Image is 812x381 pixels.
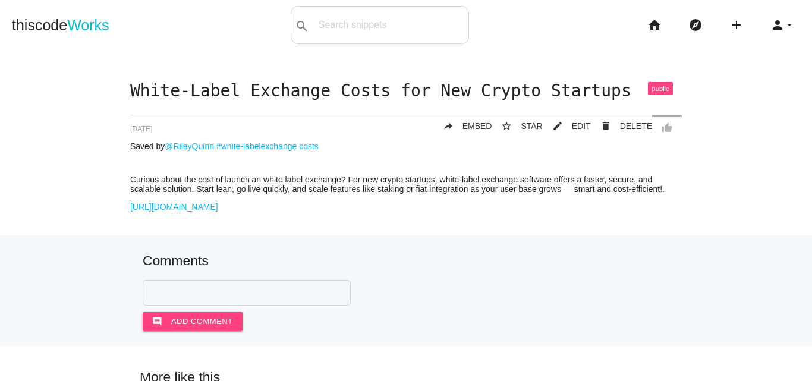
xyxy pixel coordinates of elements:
[130,125,153,133] span: [DATE]
[291,7,313,43] button: search
[433,115,492,137] a: replyEMBED
[620,121,652,131] span: DELETE
[462,121,492,131] span: EMBED
[492,115,542,137] button: star_borderSTAR
[591,115,652,137] a: Delete Post
[543,115,591,137] a: mode_editEDIT
[67,17,109,33] span: Works
[572,121,591,131] span: EDIT
[143,253,669,268] h5: Comments
[295,7,309,45] i: search
[152,312,162,331] i: comment
[130,82,682,100] h1: White-Label Exchange Costs for New Crypto Startups
[770,6,785,44] i: person
[165,141,214,151] a: @RileyQuinn
[313,12,468,37] input: Search snippets
[688,6,703,44] i: explore
[443,115,454,137] i: reply
[647,6,662,44] i: home
[130,202,218,212] a: [URL][DOMAIN_NAME]
[552,115,563,137] i: mode_edit
[600,115,611,137] i: delete
[216,141,319,151] a: #white-labelexchange costs
[130,141,682,151] p: Saved by
[130,175,682,194] p: Curious about the cost of launch an white label exchange? For new crypto startups, white-label ex...
[729,6,744,44] i: add
[143,312,243,331] button: commentAdd comment
[521,121,542,131] span: STAR
[785,6,794,44] i: arrow_drop_down
[501,115,512,137] i: star_border
[12,6,109,44] a: thiscodeWorks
